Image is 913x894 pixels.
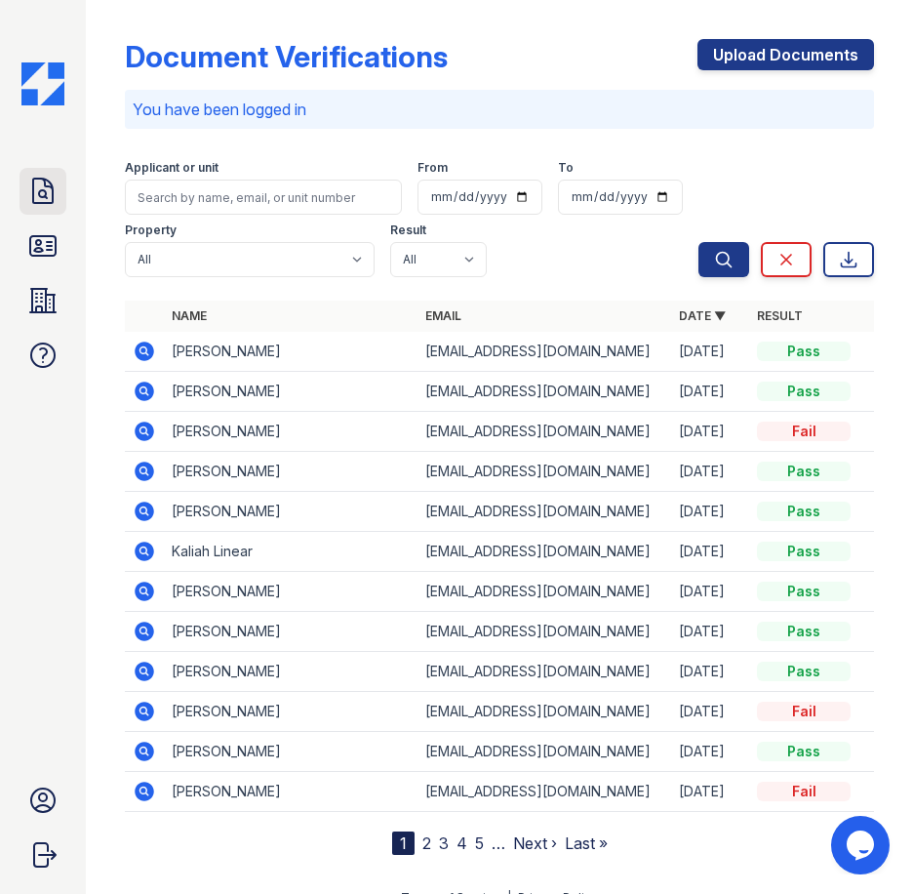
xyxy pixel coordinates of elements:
td: [DATE] [671,332,749,372]
p: You have been logged in [133,98,866,121]
td: [PERSON_NAME] [164,492,417,532]
div: Document Verifications [125,39,448,74]
div: Pass [757,462,851,481]
a: Result [757,308,803,323]
td: [EMAIL_ADDRESS][DOMAIN_NAME] [417,452,671,492]
label: Result [390,223,426,238]
td: [EMAIL_ADDRESS][DOMAIN_NAME] [417,572,671,612]
td: [PERSON_NAME] [164,692,417,732]
td: [PERSON_NAME] [164,652,417,692]
td: [EMAIL_ADDRESS][DOMAIN_NAME] [417,332,671,372]
div: Pass [757,502,851,521]
td: [EMAIL_ADDRESS][DOMAIN_NAME] [417,652,671,692]
img: CE_Icon_Blue-c292c112584629df590d857e76928e9f676e5b41ef8f769ba2f05ee15b207248.png [21,62,64,105]
td: [DATE] [671,492,749,532]
td: [EMAIL_ADDRESS][DOMAIN_NAME] [417,612,671,652]
div: Pass [757,382,851,401]
iframe: chat widget [831,816,893,874]
div: Pass [757,342,851,361]
a: 2 [422,833,431,853]
td: [DATE] [671,412,749,452]
td: Kaliah Linear [164,532,417,572]
td: [PERSON_NAME] [164,772,417,812]
label: From [417,160,448,176]
span: … [492,832,505,855]
td: [DATE] [671,612,749,652]
a: 5 [475,833,484,853]
td: [EMAIL_ADDRESS][DOMAIN_NAME] [417,692,671,732]
label: Applicant or unit [125,160,218,176]
td: [EMAIL_ADDRESS][DOMAIN_NAME] [417,492,671,532]
td: [EMAIL_ADDRESS][DOMAIN_NAME] [417,372,671,412]
label: Property [125,223,177,238]
a: Date ▼ [679,308,726,323]
div: Pass [757,742,851,761]
td: [EMAIL_ADDRESS][DOMAIN_NAME] [417,732,671,772]
div: Pass [757,542,851,561]
td: [EMAIL_ADDRESS][DOMAIN_NAME] [417,412,671,452]
td: [PERSON_NAME] [164,612,417,652]
a: Last » [565,833,608,853]
td: [DATE] [671,372,749,412]
div: Fail [757,422,851,441]
div: Fail [757,702,851,721]
div: Pass [757,662,851,681]
div: Pass [757,582,851,601]
div: 1 [392,832,415,855]
a: Next › [513,833,557,853]
td: [DATE] [671,772,749,812]
td: [EMAIL_ADDRESS][DOMAIN_NAME] [417,772,671,812]
td: [DATE] [671,532,749,572]
td: [PERSON_NAME] [164,412,417,452]
td: [PERSON_NAME] [164,372,417,412]
td: [PERSON_NAME] [164,572,417,612]
input: Search by name, email, or unit number [125,180,402,215]
td: [DATE] [671,572,749,612]
td: [EMAIL_ADDRESS][DOMAIN_NAME] [417,532,671,572]
td: [DATE] [671,452,749,492]
label: To [558,160,574,176]
a: Upload Documents [697,39,874,70]
a: Email [425,308,461,323]
a: 3 [439,833,449,853]
a: 4 [456,833,467,853]
td: [DATE] [671,692,749,732]
td: [PERSON_NAME] [164,732,417,772]
td: [DATE] [671,732,749,772]
div: Fail [757,782,851,801]
a: Name [172,308,207,323]
td: [PERSON_NAME] [164,452,417,492]
div: Pass [757,622,851,641]
td: [PERSON_NAME] [164,332,417,372]
td: [DATE] [671,652,749,692]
